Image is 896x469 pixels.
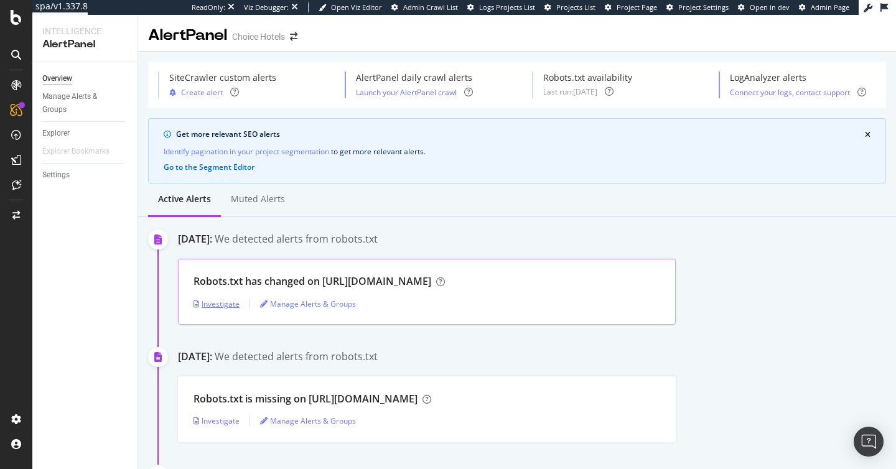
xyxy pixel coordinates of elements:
[319,2,382,12] a: Open Viz Editor
[678,2,729,12] span: Project Settings
[854,427,884,457] div: Open Intercom Messenger
[215,350,378,364] div: We detected alerts from robots.txt
[158,193,211,205] div: Active alerts
[391,2,458,12] a: Admin Crawl List
[215,232,378,246] div: We detected alerts from robots.txt
[730,72,866,84] div: LogAnalyzer alerts
[244,2,289,12] div: Viz Debugger:
[42,90,117,116] div: Manage Alerts & Groups
[164,163,254,172] button: Go to the Segment Editor
[260,411,356,431] button: Manage Alerts & Groups
[544,2,595,12] a: Projects List
[164,145,329,158] a: Identify pagination in your project segmentation
[169,86,223,98] button: Create alert
[42,72,129,85] a: Overview
[164,145,870,158] div: to get more relevant alerts .
[42,127,129,140] a: Explorer
[730,86,850,98] button: Connect your logs, contact support
[403,2,458,12] span: Admin Crawl List
[194,299,240,309] a: Investigate
[799,2,849,12] a: Admin Page
[543,86,597,97] div: Last run: [DATE]
[178,350,212,364] div: [DATE]:
[181,87,223,98] div: Create alert
[42,72,72,85] div: Overview
[194,416,240,426] a: Investigate
[260,299,356,309] a: Manage Alerts & Groups
[811,2,849,12] span: Admin Page
[148,25,227,46] div: AlertPanel
[42,25,128,37] div: Intelligence
[862,128,874,142] button: close banner
[479,2,535,12] span: Logs Projects List
[467,2,535,12] a: Logs Projects List
[605,2,657,12] a: Project Page
[556,2,595,12] span: Projects List
[356,87,457,98] a: Launch your AlertPanel crawl
[42,145,122,158] a: Explorer Bookmarks
[290,32,297,41] div: arrow-right-arrow-left
[169,72,276,84] div: SiteCrawler custom alerts
[260,294,356,313] button: Manage Alerts & Groups
[176,129,865,140] div: Get more relevant SEO alerts
[194,392,418,406] div: Robots.txt is missing on [URL][DOMAIN_NAME]
[738,2,790,12] a: Open in dev
[42,145,110,158] div: Explorer Bookmarks
[42,37,128,52] div: AlertPanel
[232,30,285,43] div: Choice Hotels
[194,411,240,431] button: Investigate
[750,2,790,12] span: Open in dev
[260,416,356,426] a: Manage Alerts & Groups
[194,274,431,289] div: Robots.txt has changed on [URL][DOMAIN_NAME]
[231,193,285,205] div: Muted alerts
[666,2,729,12] a: Project Settings
[543,72,632,84] div: Robots.txt availability
[617,2,657,12] span: Project Page
[148,118,886,183] div: info banner
[730,87,850,98] a: Connect your logs, contact support
[178,232,212,246] div: [DATE]:
[192,2,225,12] div: ReadOnly:
[42,169,129,182] a: Settings
[42,90,129,116] a: Manage Alerts & Groups
[331,2,382,12] span: Open Viz Editor
[356,86,457,98] button: Launch your AlertPanel crawl
[42,169,70,182] div: Settings
[42,127,70,140] div: Explorer
[356,72,473,84] div: AlertPanel daily crawl alerts
[194,294,240,313] button: Investigate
